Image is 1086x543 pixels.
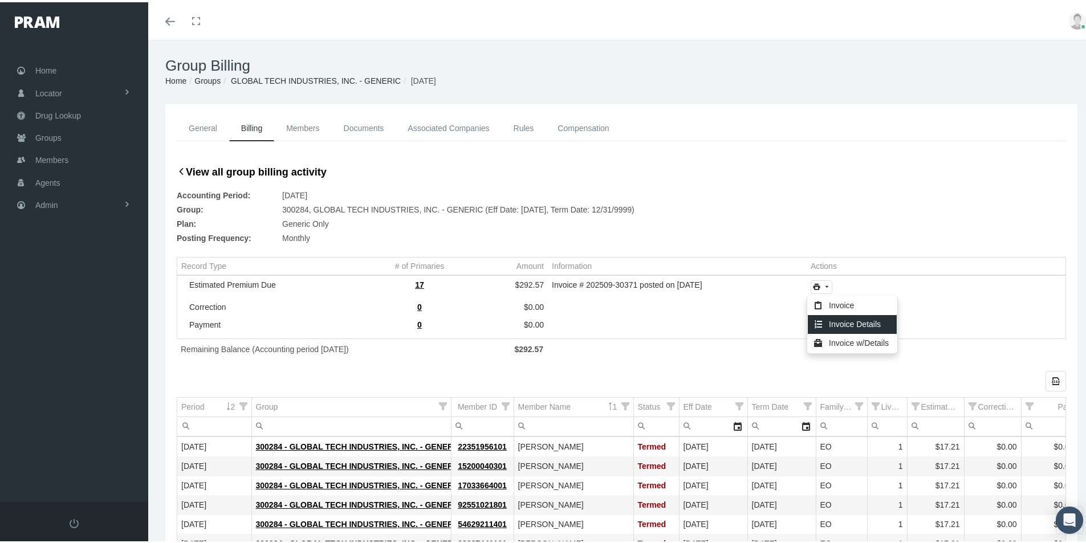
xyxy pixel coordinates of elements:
td: [DATE] [177,455,251,474]
div: $0.00 [466,300,544,309]
span: Remaining Balance (Accounting period [DATE]) [181,342,349,352]
td: Column Lives Count [867,395,907,415]
span: Show filter options for column 'Member Name' [621,400,629,408]
a: 15200040301 [458,459,507,468]
input: Filter cell [908,415,964,434]
td: [PERSON_NAME] [514,474,633,493]
td: Filter cell [907,415,964,434]
div: # of Primaries [395,259,444,268]
div: Information [552,259,592,268]
a: 300284 - GLOBAL TECH INDUSTRIES, INC. - GENERIC [256,440,462,449]
span: 2 [231,400,237,409]
a: GLOBAL TECH INDUSTRIES, INC. - GENERIC [231,74,401,83]
span: Show filter options for column 'Term Date' [804,400,812,408]
span: Invoice # 202509-30371 posted on [DATE] [552,278,702,287]
div: $0.00 [466,318,544,327]
div: Actions [811,259,837,268]
td: Column Member ID [451,395,514,415]
td: Filter cell [451,415,514,434]
td: [PERSON_NAME] [514,435,633,455]
td: Termed [633,513,679,532]
a: 92551021801 [458,498,507,507]
td: Filter cell [679,415,747,434]
div: $0.00 [969,517,1017,528]
span: Drug Lookup [35,103,81,124]
span: Show filter options for column 'Group' [439,400,447,408]
div: $17.21 [912,497,960,508]
div: $0.00 [1026,459,1074,469]
a: Compensation [546,113,621,139]
input: Filter cell [680,415,728,434]
input: Filter cell [1022,415,1078,434]
td: Column Family Type [816,395,867,415]
div: $17.21 [912,517,960,528]
span: Home [35,58,56,79]
span: Admin [35,192,58,214]
span: Show filter options for column 'Lives Count' [872,400,880,408]
div: $0.00 [1026,439,1074,450]
div: $17.21 [912,439,960,450]
div: Family Type [820,399,853,410]
td: [DATE] [177,474,251,493]
td: [PERSON_NAME] [514,493,633,513]
td: [DATE] [177,435,251,455]
td: [DATE] [679,455,747,474]
input: Filter cell [514,415,633,434]
div: Lives Count [881,399,903,410]
td: Termed [633,435,679,455]
td: Column Corrections [964,395,1021,415]
div: Invoice [808,294,897,313]
td: 1 [867,493,907,513]
img: PRAM_20_x_78.png [15,14,59,26]
span: 0 [417,318,422,327]
span: Show filter options for column 'Member ID' [502,400,510,408]
td: Column # of Primaries [377,255,462,273]
a: Rules [502,113,546,139]
td: Column Paid [1021,395,1078,415]
input: Filter cell [452,415,514,434]
td: EO [816,474,867,493]
div: Select [728,415,747,434]
span: Locator [35,80,62,102]
span: Show filter options for column 'Eff Date' [735,400,743,408]
span: Groups [35,125,62,146]
span: 17 [415,278,424,287]
a: 54629211401 [458,517,507,526]
td: Column Period [177,395,251,415]
div: Paid [1057,399,1073,410]
div: Group [256,399,278,410]
input: Filter cell [816,415,867,434]
td: EO [816,493,867,513]
td: [PERSON_NAME] [514,455,633,474]
a: Associated Companies [396,113,501,139]
div: Amount [516,259,544,268]
div: $0.00 [969,459,1017,469]
a: Home [165,74,186,83]
div: Estimated Premium Due [921,399,960,410]
td: 1 [867,513,907,532]
input: Filter cell [634,415,679,434]
a: 300284 - GLOBAL TECH INDUSTRIES, INC. - GENERIC [256,498,462,507]
a: 300284 - GLOBAL TECH INDUSTRIES, INC. - GENERIC [256,479,462,488]
td: Column Information [548,255,807,273]
span: Agents [35,170,60,191]
td: Column Status [633,395,679,415]
div: Estimated Premium Due [189,278,373,287]
span: 1 [613,400,619,409]
div: $0.00 [969,497,1017,508]
td: [DATE] [679,493,747,513]
span: $292.57 [514,342,543,352]
span: Show filter options for column 'Estimated Premium Due' [912,400,920,408]
input: Filter cell [252,415,451,434]
div: Tree list [177,255,1066,337]
div: $0.00 [969,439,1017,450]
a: Documents [332,113,396,139]
span: Show filter options for column 'Period' [239,400,247,408]
a: View all group billing activity [177,162,327,178]
input: Filter cell [177,415,251,434]
td: Column Member Name [514,395,633,415]
div: Select [796,415,816,434]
